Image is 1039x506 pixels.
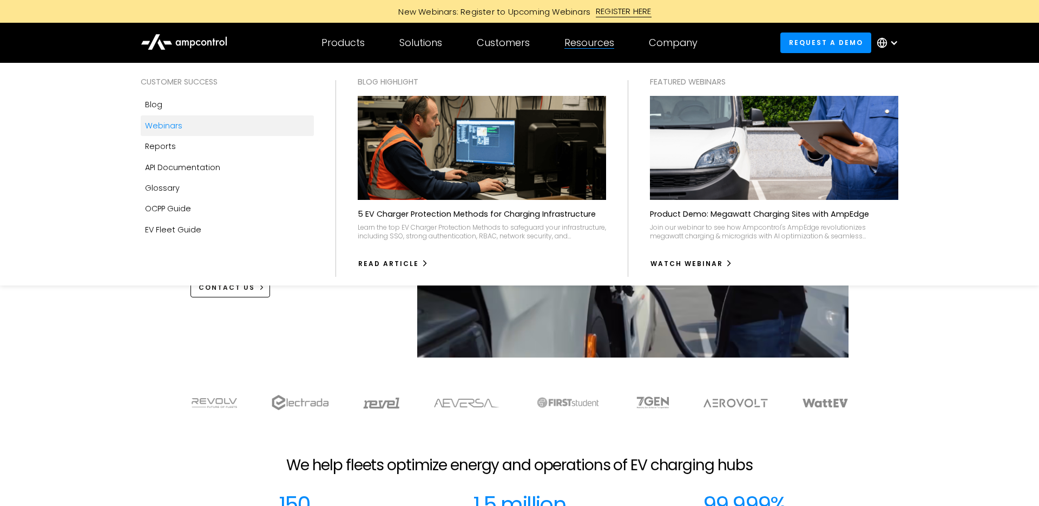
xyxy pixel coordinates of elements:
[141,198,314,219] a: OCPP Guide
[141,219,314,240] a: EV Fleet Guide
[321,37,365,49] div: Products
[564,37,614,49] div: Resources
[145,203,191,215] div: OCPP Guide
[141,76,314,88] div: Customer success
[803,399,848,407] img: WattEV logo
[387,6,596,17] div: New Webinars: Register to Upcoming Webinars
[145,182,180,194] div: Glossary
[141,136,314,157] a: Reports
[358,209,596,219] p: 5 EV Charger Protection Methods for Charging Infrastructure
[141,178,314,198] a: Glossary
[780,33,871,53] a: Request a demo
[276,5,763,17] a: New Webinars: Register to Upcoming WebinarsREGISTER HERE
[286,456,753,475] h2: We help fleets optimize energy and operations of EV charging hubs
[399,37,442,49] div: Solutions
[199,283,255,293] div: CONTACT US
[650,76,898,88] div: Featured webinars
[145,120,182,132] div: Webinars
[358,255,429,273] a: Read Article
[649,37,698,49] div: Company
[145,224,201,236] div: EV Fleet Guide
[650,223,898,240] div: Join our webinar to see how Ampcontrol's AmpEdge revolutionizes megawatt charging & microgrids wi...
[477,37,530,49] div: Customers
[190,277,270,297] a: CONTACT US
[358,223,606,240] div: Learn the top EV Charger Protection Methods to safeguard your infrastructure, including SSO, stro...
[145,161,220,173] div: API Documentation
[145,140,176,152] div: Reports
[358,76,606,88] div: Blog Highlight
[650,255,733,273] a: watch webinar
[272,395,328,410] img: electrada logo
[596,5,652,17] div: REGISTER HERE
[650,259,723,269] div: watch webinar
[145,99,162,111] div: Blog
[358,259,419,269] div: Read Article
[141,115,314,136] a: Webinars
[141,157,314,178] a: API Documentation
[141,94,314,115] a: Blog
[703,399,768,407] img: Aerovolt Logo
[650,209,869,219] p: Product Demo: Megawatt Charging Sites with AmpEdge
